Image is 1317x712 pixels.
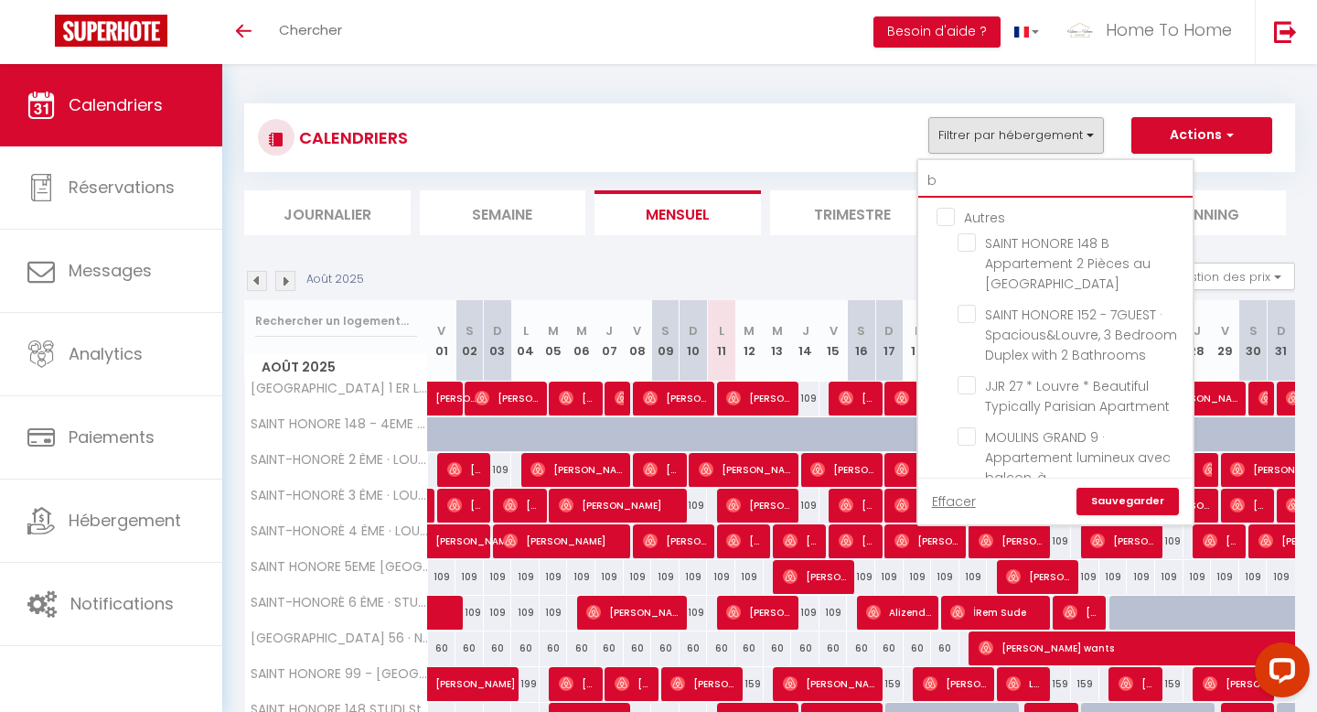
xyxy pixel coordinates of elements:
span: [GEOGRAPHIC_DATA] 1 ER LOUVRE 1: STUDIO HAUT STANDING - [GEOGRAPHIC_DATA] [248,382,431,395]
div: 60 [819,631,848,665]
abbr: M [744,322,755,340]
abbr: S [466,322,474,340]
div: 60 [567,631,595,665]
span: [PERSON_NAME] [699,452,793,487]
span: Notifications [70,592,174,615]
span: [PERSON_NAME] [503,488,541,523]
th: 16 [847,300,875,382]
span: [PERSON_NAME] [615,381,624,415]
span: [PERSON_NAME] [447,488,485,523]
span: [PERSON_NAME] [559,666,596,701]
abbr: S [661,322,669,340]
span: [PERSON_NAME] [923,666,989,701]
span: Paiements [69,426,155,448]
div: 109 [1099,560,1128,594]
abbr: S [1249,322,1258,340]
div: 60 [791,631,819,665]
th: 02 [455,300,484,382]
span: [PERSON_NAME] [435,372,477,406]
div: 159 [1044,667,1072,701]
th: 12 [735,300,764,382]
abbr: V [830,322,838,340]
div: 109 [540,596,568,630]
span: Home To Home [1106,18,1232,41]
th: 30 [1239,300,1268,382]
span: [PERSON_NAME] [1203,523,1240,558]
button: Gestion des prix [1159,263,1295,290]
div: 109 [791,382,819,415]
span: [PERSON_NAME] [726,595,792,630]
input: Rechercher un logement... [255,305,417,338]
div: 109 [875,560,904,594]
div: 109 [680,560,708,594]
img: ... [1066,16,1094,44]
div: 60 [735,631,764,665]
th: 14 [791,300,819,382]
abbr: D [884,322,894,340]
span: SAINT HONORE 152 - 7GUEST · Spacious&Louvre, 3 Bedroom Duplex with 2 Bathrooms [985,306,1177,364]
span: [PERSON_NAME] [726,523,764,558]
div: 109 [1155,560,1183,594]
span: SAINT-HONORÉ 2 ÈME · LOUVRE 2: STUDIO HAUT STANDING - [GEOGRAPHIC_DATA] [248,453,431,467]
div: 109 [1211,560,1239,594]
th: 17 [875,300,904,382]
span: [PERSON_NAME] And [PERSON_NAME] And [PERSON_NAME] [530,452,625,487]
div: 109 [1155,524,1183,558]
span: [PERSON_NAME] [643,452,680,487]
abbr: L [523,322,529,340]
div: 159 [735,667,764,701]
div: 109 [959,560,988,594]
div: 60 [540,631,568,665]
span: Chercher [279,20,342,39]
div: 109 [455,560,484,594]
span: [PERSON_NAME] [615,666,652,701]
div: 109 [680,489,708,523]
span: SAINT HONORE 148 - 4EME - Lumineux 2 pièces – [GEOGRAPHIC_DATA] [248,417,431,431]
span: [PERSON_NAME] [894,381,960,415]
div: 109 [1267,560,1295,594]
th: 05 [540,300,568,382]
h3: CALENDRIERS [294,117,408,158]
span: [PERSON_NAME] [586,595,680,630]
div: 60 [680,631,708,665]
div: 109 [567,560,595,594]
span: [PERSON_NAME] [1203,666,1269,701]
div: 109 [904,560,932,594]
li: Mensuel [594,190,761,235]
a: [PERSON_NAME] [428,667,456,702]
div: 60 [847,631,875,665]
div: 109 [819,596,848,630]
div: 60 [707,631,735,665]
span: [PERSON_NAME] [1006,559,1072,594]
span: [PERSON_NAME] [1258,381,1268,415]
li: Planning [1120,190,1287,235]
input: Rechercher un logement... [918,165,1193,198]
th: 06 [567,300,595,382]
th: 15 [819,300,848,382]
abbr: S [857,322,865,340]
span: SAINT-HONORÉ 3 ÈME · LOUVRE 3: STUDIO HAUT [GEOGRAPHIC_DATA] [248,489,431,502]
span: SAINT HONORE 5EME [GEOGRAPHIC_DATA] | [GEOGRAPHIC_DATA] [248,560,431,574]
th: 29 [1211,300,1239,382]
span: SAINT HONORE 99 - [GEOGRAPHIC_DATA] | [GEOGRAPHIC_DATA] | Cosy Mood | 4 Guest [248,667,431,681]
abbr: J [802,322,809,340]
abbr: J [605,322,613,340]
div: 109 [1071,560,1099,594]
span: [PERSON_NAME] [726,488,792,523]
div: 109 [511,596,540,630]
span: MOULINS GRAND 9 · Appartement lumineux avec balcon, à [GEOGRAPHIC_DATA] [985,428,1171,507]
span: [PERSON_NAME] [839,523,876,558]
span: [PERSON_NAME] [1203,452,1212,487]
span: SAINT HONORE 148 B Appartement 2 Pièces au [GEOGRAPHIC_DATA] [985,234,1151,293]
img: logout [1274,20,1297,43]
div: 109 [484,560,512,594]
th: 31 [1267,300,1295,382]
li: Trimestre [770,190,937,235]
th: 11 [707,300,735,382]
button: Besoin d'aide ? [873,16,1001,48]
span: [PERSON_NAME] [783,523,820,558]
span: [PERSON_NAME] [559,488,681,523]
div: 60 [595,631,624,665]
div: 109 [847,560,875,594]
